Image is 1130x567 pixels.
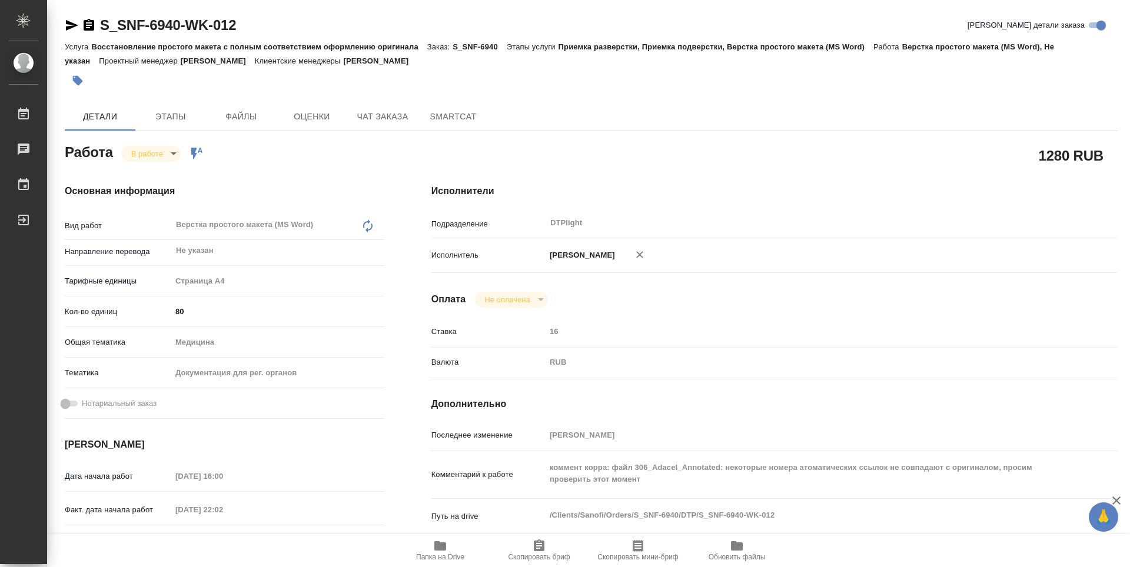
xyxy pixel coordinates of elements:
p: Услуга [65,42,91,51]
input: ✎ Введи что-нибудь [171,303,384,320]
p: Кол-во единиц [65,306,171,318]
p: Этапы услуги [507,42,559,51]
button: 🙏 [1089,502,1118,532]
button: Скопировать ссылку для ЯМессенджера [65,18,79,32]
div: В работе [475,292,547,308]
p: Дата начала работ [65,471,171,482]
h2: 1280 RUB [1039,145,1104,165]
p: Восстановление простого макета с полным соответствием оформлению оригинала [91,42,427,51]
p: Приемка разверстки, Приемка подверстки, Верстка простого макета (MS Word) [559,42,873,51]
input: Пустое поле [171,532,274,549]
p: S_SNF-6940 [453,42,507,51]
span: Файлы [213,109,270,124]
p: Исполнитель [431,249,546,261]
span: Обновить файлы [709,553,766,561]
input: Пустое поле [171,501,274,518]
p: Проектный менеджер [99,56,180,65]
p: Работа [873,42,902,51]
textarea: коммент корра: файл 306_Adacel_Annotated: некоторые номера атоматических ссылок не совпадают с ор... [546,458,1060,489]
h2: Работа [65,141,113,162]
textarea: /Clients/Sanofi/Orders/S_SNF-6940/DTP/S_SNF-6940-WK-012 [546,505,1060,525]
h4: Основная информация [65,184,384,198]
span: [PERSON_NAME] детали заказа [968,19,1085,31]
span: Нотариальный заказ [82,398,157,409]
p: Последнее изменение [431,429,546,441]
div: Документация для рег. органов [171,363,384,383]
p: Направление перевода [65,246,171,258]
input: Пустое поле [546,426,1060,443]
h4: Дополнительно [431,397,1117,411]
p: Комментарий к работе [431,469,546,481]
button: Не оплачена [481,295,533,305]
div: Медицина [171,332,384,352]
p: Валюта [431,356,546,368]
input: Пустое поле [546,323,1060,340]
p: Путь на drive [431,511,546,522]
span: Папка на Drive [416,553,464,561]
button: Добавить тэг [65,68,91,94]
p: Общая тематика [65,336,171,348]
p: Заказ: [427,42,453,51]
div: Страница А4 [171,271,384,291]
h4: Оплата [431,292,466,306]
button: Папка на Drive [391,534,490,567]
button: В работе [128,149,167,159]
span: Скопировать бриф [508,553,570,561]
p: Клиентские менеджеры [255,56,344,65]
button: Скопировать мини-бриф [589,534,687,567]
span: 🙏 [1094,505,1114,529]
input: Пустое поле [171,468,274,485]
p: [PERSON_NAME] [181,56,255,65]
p: [PERSON_NAME] [546,249,615,261]
button: Обновить файлы [687,534,786,567]
span: Детали [72,109,128,124]
button: Удалить исполнителя [627,242,653,268]
p: Тарифные единицы [65,275,171,287]
span: SmartCat [425,109,481,124]
p: Ставка [431,326,546,338]
a: S_SNF-6940-WK-012 [100,17,236,33]
p: [PERSON_NAME] [343,56,417,65]
span: Чат заказа [354,109,411,124]
h4: Исполнители [431,184,1117,198]
button: Скопировать ссылку [82,18,96,32]
div: В работе [122,146,181,162]
p: Вид работ [65,220,171,232]
p: Подразделение [431,218,546,230]
button: Скопировать бриф [490,534,589,567]
span: Скопировать мини-бриф [597,553,678,561]
p: Факт. дата начала работ [65,504,171,516]
span: Этапы [142,109,199,124]
span: Оценки [284,109,340,124]
div: RUB [546,352,1060,372]
p: Тематика [65,367,171,379]
h4: [PERSON_NAME] [65,438,384,452]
